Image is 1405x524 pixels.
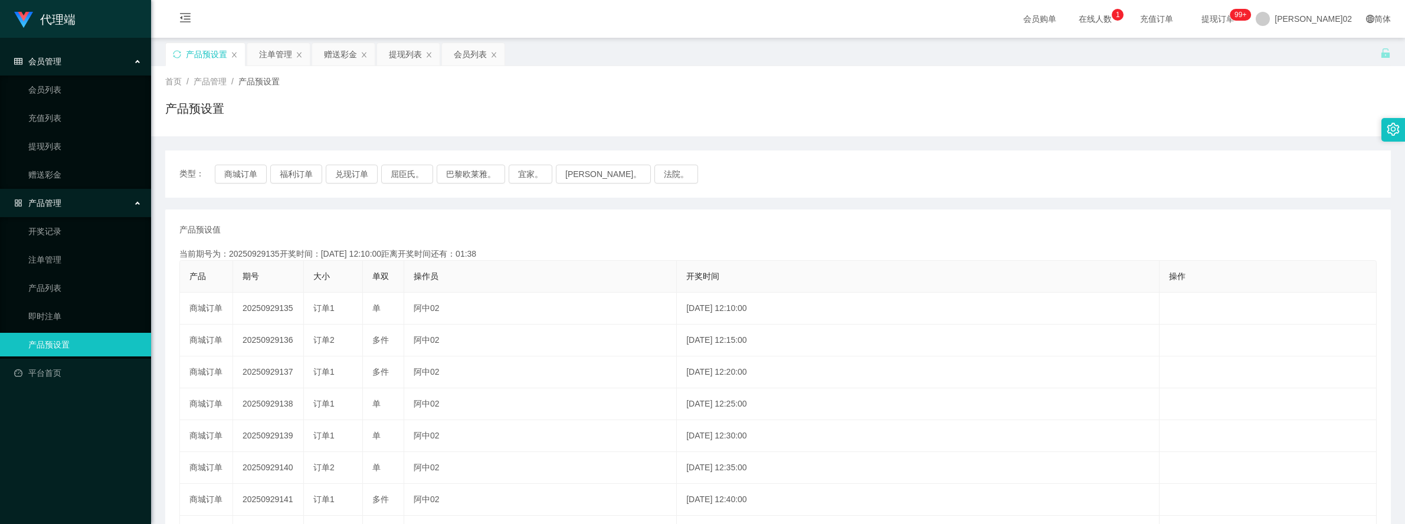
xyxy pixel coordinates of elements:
a: 会员列表 [28,78,142,101]
td: [DATE] 12:30:00 [677,420,1160,452]
span: 产品管理 [194,77,227,86]
span: 开奖时间 [686,271,719,281]
a: 即时注单 [28,304,142,328]
span: 类型： [179,165,215,184]
a: 产品列表 [28,276,142,300]
h1: 代理端 [40,1,76,38]
img: logo.9652507e.png [14,12,33,28]
td: 20250929139 [233,420,304,452]
td: 20250929135 [233,293,304,325]
td: 20250929140 [233,452,304,484]
td: 商城订单 [180,293,233,325]
td: 阿中02 [404,293,677,325]
span: 订单1 [313,367,335,376]
i: 图标： 关闭 [425,51,433,58]
td: 阿中02 [404,356,677,388]
sup: 1 [1112,9,1124,21]
font: 产品管理 [28,198,61,208]
button: 兑现订单 [326,165,378,184]
td: 阿中02 [404,484,677,516]
div: 当前期号为：20250929135开奖时间：[DATE] 12:10:00距离开奖时间还有：01:38 [179,248,1377,260]
button: 屈臣氏。 [381,165,433,184]
span: 多件 [372,494,389,504]
span: 操作员 [414,271,438,281]
div: 产品预设置 [186,43,227,65]
font: 充值订单 [1140,14,1173,24]
span: 订单1 [313,494,335,504]
td: 阿中02 [404,325,677,356]
span: 订单2 [313,463,335,472]
td: [DATE] 12:40:00 [677,484,1160,516]
font: 在线人数 [1079,14,1112,24]
button: 商城订单 [215,165,267,184]
span: 操作 [1169,271,1185,281]
a: 图标： 仪表板平台首页 [14,361,142,385]
span: 订单2 [313,335,335,345]
td: [DATE] 12:25:00 [677,388,1160,420]
td: 商城订单 [180,420,233,452]
td: [DATE] 12:10:00 [677,293,1160,325]
i: 图标： 同步 [173,50,181,58]
span: 订单1 [313,431,335,440]
font: 会员管理 [28,57,61,66]
i: 图标： global [1366,15,1374,23]
td: 商城订单 [180,452,233,484]
span: 单 [372,463,381,472]
td: 阿中02 [404,388,677,420]
span: 单 [372,303,381,313]
a: 代理端 [14,14,76,24]
h1: 产品预设置 [165,100,224,117]
div: 提现列表 [389,43,422,65]
i: 图标： AppStore-O [14,199,22,207]
sup: 1207 [1230,9,1251,21]
span: 订单1 [313,303,335,313]
a: 充值列表 [28,106,142,130]
a: 产品预设置 [28,333,142,356]
td: 20250929138 [233,388,304,420]
i: 图标： 关闭 [231,51,238,58]
td: 20250929136 [233,325,304,356]
font: 提现订单 [1201,14,1234,24]
td: 商城订单 [180,325,233,356]
span: 大小 [313,271,330,281]
span: 首页 [165,77,182,86]
button: 巴黎欧莱雅。 [437,165,505,184]
div: 会员列表 [454,43,487,65]
td: [DATE] 12:15:00 [677,325,1160,356]
font: 简体 [1374,14,1391,24]
a: 提现列表 [28,135,142,158]
i: 图标： 关闭 [361,51,368,58]
td: [DATE] 12:35:00 [677,452,1160,484]
button: [PERSON_NAME]。 [556,165,651,184]
span: / [231,77,234,86]
a: 注单管理 [28,248,142,271]
td: [DATE] 12:20:00 [677,356,1160,388]
button: 福利订单 [270,165,322,184]
span: 产品预设值 [179,224,221,236]
button: 宜家。 [509,165,552,184]
span: 期号 [243,271,259,281]
td: 阿中02 [404,452,677,484]
div: 注单管理 [259,43,292,65]
td: 20250929137 [233,356,304,388]
td: 商城订单 [180,356,233,388]
i: 图标： 关闭 [296,51,303,58]
span: 订单1 [313,399,335,408]
span: 单 [372,399,381,408]
span: 单 [372,431,381,440]
div: 赠送彩金 [324,43,357,65]
span: 多件 [372,335,389,345]
td: 商城订单 [180,388,233,420]
i: 图标： menu-fold [165,1,205,38]
button: 法院。 [654,165,698,184]
span: 产品预设置 [238,77,280,86]
td: 20250929141 [233,484,304,516]
span: / [186,77,189,86]
td: 商城订单 [180,484,233,516]
span: 多件 [372,367,389,376]
span: 单双 [372,271,389,281]
i: 图标： 解锁 [1380,48,1391,58]
a: 开奖记录 [28,220,142,243]
span: 产品 [189,271,206,281]
i: 图标： 关闭 [490,51,497,58]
